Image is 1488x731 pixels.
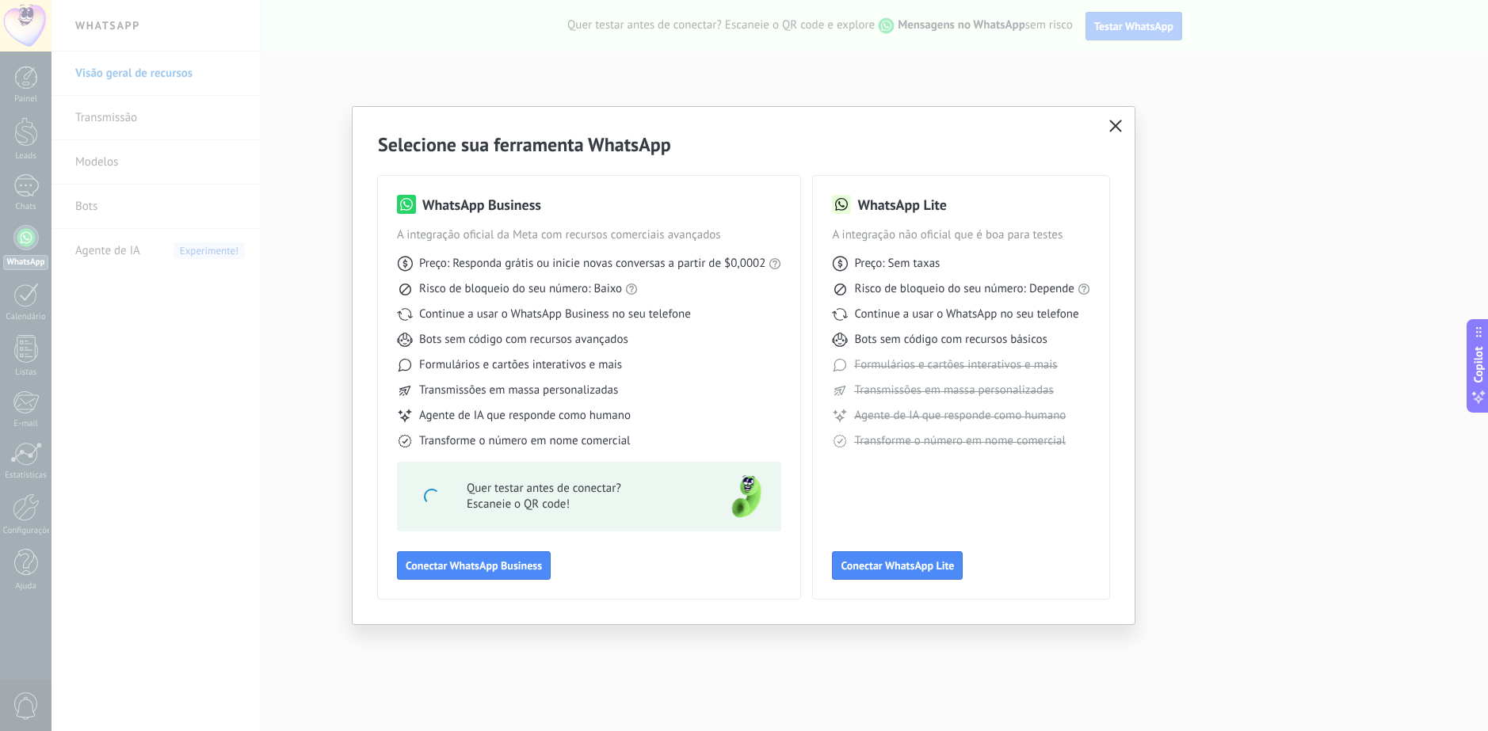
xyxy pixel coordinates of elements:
[419,281,622,297] span: Risco de bloqueio do seu número: Baixo
[419,433,630,449] span: Transforme o número em nome comercial
[419,332,628,348] span: Bots sem código com recursos avançados
[419,357,622,373] span: Formulários e cartões interativos e mais
[718,468,775,525] img: green-phone.png
[1471,346,1486,383] span: Copilot
[467,497,698,512] span: Escaneie o QR code!
[419,256,765,272] span: Preço: Responda grátis ou inicie novas conversas a partir de $0,0002
[397,227,781,243] span: A integração oficial da Meta com recursos comerciais avançados
[841,560,954,571] span: Conectar WhatsApp Lite
[854,383,1053,398] span: Transmissões em massa personalizadas
[854,306,1078,322] span: Continue a usar o WhatsApp no seu telefone
[854,433,1065,449] span: Transforme o número em nome comercial
[378,132,1109,157] h2: Selecione sua ferramenta WhatsApp
[854,256,940,272] span: Preço: Sem taxas
[419,306,691,322] span: Continue a usar o WhatsApp Business no seu telefone
[467,481,698,497] span: Quer testar antes de conectar?
[832,227,1090,243] span: A integração não oficial que é boa para testes
[857,195,946,215] h3: WhatsApp Lite
[854,357,1057,373] span: Formulários e cartões interativos e mais
[832,551,963,580] button: Conectar WhatsApp Lite
[397,551,551,580] button: Conectar WhatsApp Business
[854,332,1047,348] span: Bots sem código com recursos básicos
[854,408,1066,424] span: Agente de IA que responde como humano
[419,383,618,398] span: Transmissões em massa personalizadas
[419,408,631,424] span: Agente de IA que responde como humano
[422,195,541,215] h3: WhatsApp Business
[406,560,542,571] span: Conectar WhatsApp Business
[854,281,1074,297] span: Risco de bloqueio do seu número: Depende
